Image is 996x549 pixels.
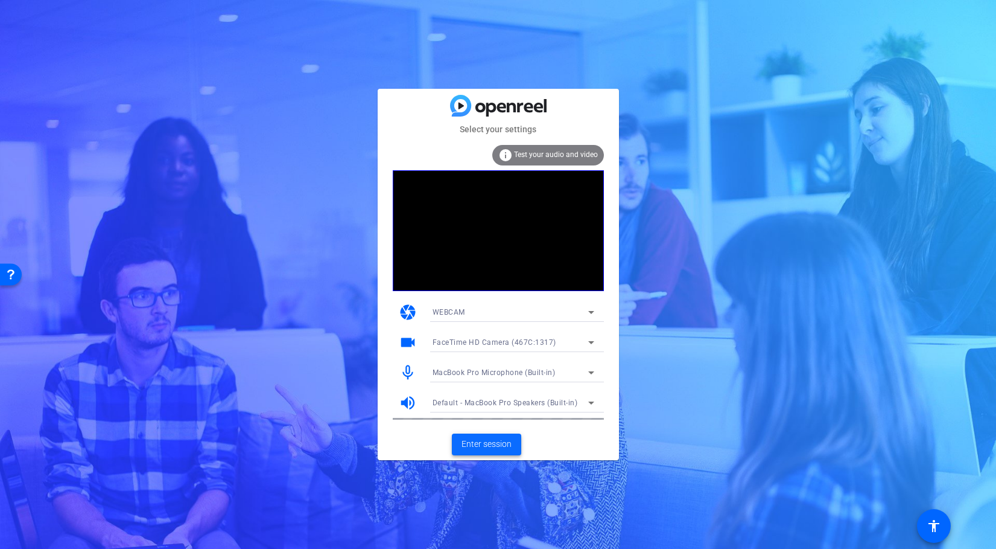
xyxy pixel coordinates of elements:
[433,338,556,347] span: FaceTime HD Camera (467C:1317)
[399,303,417,321] mat-icon: camera
[514,150,598,159] span: Test your audio and video
[433,368,556,377] span: MacBook Pro Microphone (Built-in)
[498,148,513,162] mat-icon: info
[462,438,512,451] span: Enter session
[399,364,417,382] mat-icon: mic_none
[452,434,521,455] button: Enter session
[450,95,547,116] img: blue-gradient.svg
[399,394,417,412] mat-icon: volume_up
[378,123,619,136] mat-card-subtitle: Select your settings
[927,519,941,533] mat-icon: accessibility
[433,308,465,316] span: WEBCAM
[399,333,417,352] mat-icon: videocam
[433,399,578,407] span: Default - MacBook Pro Speakers (Built-in)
